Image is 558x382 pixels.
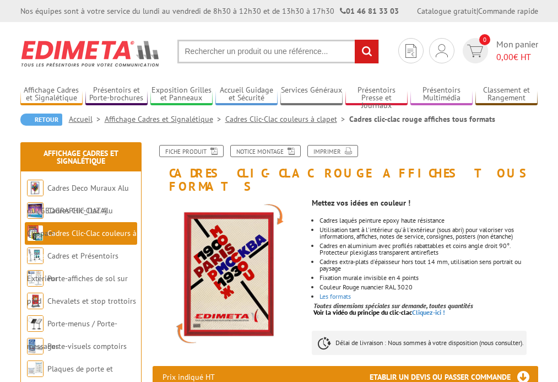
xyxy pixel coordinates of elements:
[479,34,490,45] span: 0
[319,292,351,300] a: Les formats
[475,85,538,104] a: Classement et Rangement
[27,183,129,216] a: Cadres Deco Muraux Alu ou [GEOGRAPHIC_DATA]
[319,243,538,256] li: Cadres en aluminium avec profilés rabattables et coins angle droit 90°. Protecteur plexiglass tra...
[319,275,538,281] li: Fixation murale invisible en 4 points
[153,198,304,349] img: cadres_aluminium_clic_clac_vac949vn_2.jpg
[215,85,278,104] a: Accueil Guidage et Sécurité
[150,85,213,104] a: Exposition Grilles et Panneaux
[312,331,527,355] p: Délai de livraison : Nous sommes à votre disposition (nous consulter).
[225,114,349,124] a: Cadres Clic-Clac couleurs à clapet
[312,200,538,206] p: Mettez vos idées en couleur !
[496,38,538,63] span: Mon panier
[20,33,161,74] img: Edimeta
[47,341,127,351] a: Porte-visuels comptoirs
[44,148,118,166] a: Affichage Cadres et Signalétique
[340,6,399,16] strong: 01 46 81 33 03
[467,45,483,57] img: devis rapide
[27,361,44,377] img: Plaques de porte et murales
[159,145,224,157] a: Fiche produit
[27,319,117,351] a: Porte-menus / Porte-messages
[478,6,538,16] a: Commande rapide
[177,40,379,63] input: Rechercher un produit ou une référence...
[47,296,136,306] a: Chevalets et stop trottoirs
[27,315,44,332] img: Porte-menus / Porte-messages
[405,44,416,58] img: devis rapide
[410,85,473,104] a: Présentoirs Multimédia
[460,38,538,63] a: devis rapide 0 Mon panier 0,00€ HT
[313,302,473,310] em: Toutes dimensions spéciales sur demande, toutes quantités
[345,85,408,104] a: Présentoirs Presse et Journaux
[355,40,378,63] input: rechercher
[313,308,412,316] span: Voir la vidéo du principe du clic-clac
[319,227,538,240] li: Utilisation tant à l'intérieur qu'à l'extérieur (sous abri) pour valoriser vos informations, affi...
[319,217,538,224] li: Cadres laqués peinture epoxy haute résistance
[496,51,538,63] span: € HT
[27,273,128,306] a: Porte-affiches de sol sur pied
[27,228,137,261] a: Cadres Clic-Clac couleurs à clapet
[307,145,358,157] a: Imprimer
[85,85,148,104] a: Présentoirs et Porte-brochures
[144,145,546,193] h1: Cadres clic-clac rouge affiches tous formats
[20,114,62,126] a: Retour
[69,114,105,124] a: Accueil
[417,6,476,16] a: Catalogue gratuit
[27,251,118,283] a: Cadres et Présentoirs Extérieur
[230,145,301,157] a: Notice Montage
[496,51,513,62] span: 0,00
[319,284,538,290] li: Couleur Rouge nuancier RAL 3020
[20,85,83,104] a: Affichage Cadres et Signalétique
[280,85,343,104] a: Services Généraux
[105,114,225,124] a: Affichage Cadres et Signalétique
[436,44,448,57] img: devis rapide
[20,6,399,17] div: Nos équipes sont à votre service du lundi au vendredi de 8h30 à 12h30 et de 13h30 à 17h30
[319,259,538,272] li: Cadres extra-plats d'épaisseur hors tout 14 mm, utilisation sens portrait ou paysage
[349,114,495,125] li: Cadres clic-clac rouge affiches tous formats
[27,206,113,238] a: Cadres Clic-Clac Alu Clippant
[417,6,538,17] div: |
[27,180,44,196] img: Cadres Deco Muraux Alu ou Bois
[313,308,445,316] a: Voir la vidéo du principe du clic-clacCliquez-ici !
